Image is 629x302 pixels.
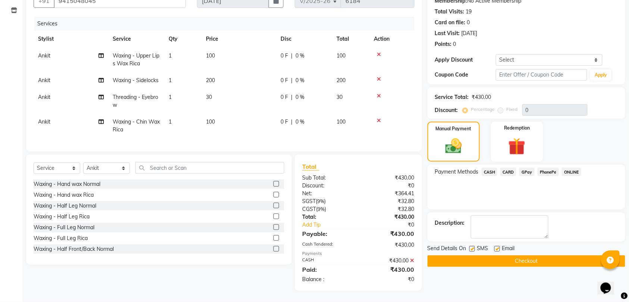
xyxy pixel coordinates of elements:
[281,93,288,101] span: 0 F
[34,224,94,231] div: Waxing - Full Leg Normal
[436,125,472,132] label: Manual Payment
[435,29,460,37] div: Last Visit:
[38,118,50,125] span: Ankit
[206,52,215,59] span: 100
[297,257,358,265] div: CASH
[297,229,358,238] div: Payable:
[358,197,420,205] div: ₹32.80
[358,265,420,274] div: ₹430.00
[34,213,90,221] div: Waxing - Half Leg Rica
[34,245,114,253] div: Waxing - Half Front/Back Normal
[435,56,496,64] div: Apply Discount
[281,52,288,60] span: 0 F
[291,93,292,101] span: |
[428,245,466,254] span: Send Details On
[34,191,94,199] div: Waxing - Hand wax Rica
[358,213,420,221] div: ₹430.00
[38,94,50,100] span: Ankit
[337,77,345,84] span: 200
[297,205,358,213] div: ( )
[34,234,88,242] div: Waxing - Full Leg Rica
[435,106,458,114] div: Discount:
[297,190,358,197] div: Net:
[38,77,50,84] span: Ankit
[428,255,625,267] button: Checkout
[169,77,172,84] span: 1
[281,77,288,84] span: 0 F
[507,106,518,113] label: Fixed
[332,31,369,47] th: Total
[297,275,358,283] div: Balance :
[435,19,466,27] div: Card on file:
[276,31,332,47] th: Disc
[317,198,324,204] span: 9%
[504,125,530,131] label: Redemption
[358,229,420,238] div: ₹430.00
[169,94,172,100] span: 1
[34,31,108,47] th: Stylist
[435,40,452,48] div: Points:
[297,197,358,205] div: ( )
[358,205,420,213] div: ₹32.80
[496,69,587,81] input: Enter Offer / Coupon Code
[302,250,414,257] div: Payments
[337,94,342,100] span: 30
[291,118,292,126] span: |
[206,94,212,100] span: 30
[169,52,172,59] span: 1
[302,163,319,171] span: Total
[206,77,215,84] span: 200
[358,241,420,249] div: ₹430.00
[297,213,358,221] div: Total:
[295,52,304,60] span: 0 %
[358,182,420,190] div: ₹0
[113,77,159,84] span: Waxing - Sidelocks
[291,77,292,84] span: |
[201,31,276,47] th: Price
[472,93,491,101] div: ₹430.00
[471,106,495,113] label: Percentage
[358,174,420,182] div: ₹430.00
[538,168,559,176] span: PhonePe
[113,52,159,67] span: Waxing - Upper Lips Wax Rica
[295,93,304,101] span: 0 %
[435,71,496,79] div: Coupon Code
[34,17,420,31] div: Services
[302,206,316,212] span: CGST
[337,118,345,125] span: 100
[466,8,472,16] div: 19
[435,8,464,16] div: Total Visits:
[562,168,581,176] span: ONLINE
[369,221,420,229] div: ₹0
[482,168,498,176] span: CASH
[206,118,215,125] span: 100
[435,168,479,176] span: Payment Methods
[34,180,100,188] div: Waxing - Hand wax Normal
[500,168,516,176] span: CARD
[369,31,414,47] th: Action
[38,52,50,59] span: Ankit
[598,272,622,295] iframe: chat widget
[108,31,164,47] th: Service
[135,162,284,174] input: Search or Scan
[34,202,96,210] div: Waxing - Half Leg Normal
[467,19,470,27] div: 0
[440,137,467,156] img: _cash.svg
[358,257,420,265] div: ₹430.00
[502,245,515,254] span: Email
[317,206,325,212] span: 9%
[291,52,292,60] span: |
[281,118,288,126] span: 0 F
[477,245,488,254] span: SMS
[503,136,531,157] img: _gift.svg
[295,77,304,84] span: 0 %
[297,174,358,182] div: Sub Total:
[435,219,465,227] div: Description:
[358,275,420,283] div: ₹0
[169,118,172,125] span: 1
[337,52,345,59] span: 100
[519,168,535,176] span: GPay
[590,69,611,81] button: Apply
[453,40,456,48] div: 0
[297,241,358,249] div: Cash Tendered:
